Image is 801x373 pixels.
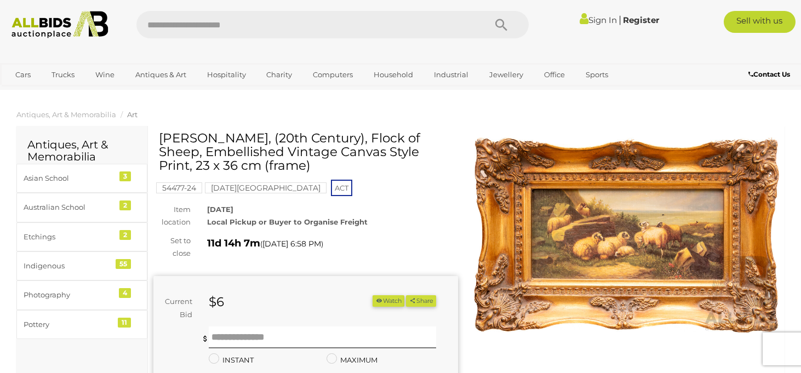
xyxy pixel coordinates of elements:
div: Indigenous [24,260,114,272]
a: Charity [259,66,299,84]
div: 55 [116,259,131,269]
div: Photography [24,289,114,301]
a: 54477-24 [156,183,202,192]
a: Sell with us [724,11,796,33]
a: Jewellery [482,66,530,84]
a: Sports [579,66,615,84]
a: Household [367,66,420,84]
a: [DATE][GEOGRAPHIC_DATA] [205,183,327,192]
a: Hospitality [200,66,253,84]
a: Etchings 2 [16,222,147,251]
span: ACT [331,180,352,196]
div: Etchings [24,231,114,243]
div: Item location [145,203,199,229]
a: Industrial [427,66,476,84]
li: Watch this item [373,295,404,307]
div: Current Bid [153,295,201,321]
label: INSTANT [209,354,254,366]
h2: Antiques, Art & Memorabilia [27,139,136,163]
a: Wine [88,66,122,84]
div: Set to close [145,234,199,260]
button: Share [406,295,436,307]
a: Antiques & Art [128,66,193,84]
a: Computers [306,66,360,84]
strong: $6 [209,294,224,309]
mark: [DATE][GEOGRAPHIC_DATA] [205,182,327,193]
a: [GEOGRAPHIC_DATA] [8,84,100,102]
strong: Local Pickup or Buyer to Organise Freight [207,217,368,226]
div: Australian School [24,201,114,214]
mark: 54477-24 [156,182,202,193]
b: Contact Us [748,70,790,78]
a: Cars [8,66,38,84]
button: Search [474,11,529,38]
h1: [PERSON_NAME], (20th Century), Flock of Sheep, Embellished Vintage Canvas Style Print, 23 x 36 cm... [159,131,455,173]
a: Contact Us [748,68,793,81]
span: ( ) [260,239,323,248]
img: Allbids.com.au [6,11,114,38]
span: [DATE] 6:58 PM [262,239,321,249]
a: Indigenous 55 [16,251,147,280]
div: 3 [119,171,131,181]
div: 11 [118,318,131,328]
a: Art [127,110,138,119]
a: Office [537,66,572,84]
div: Asian School [24,172,114,185]
img: Artist Unknown, (20th Century), Flock of Sheep, Embellished Vintage Canvas Style Print, 23 x 36 c... [474,137,779,333]
strong: [DATE] [207,205,233,214]
a: Pottery 11 [16,310,147,339]
button: Watch [373,295,404,307]
strong: 11d 14h 7m [207,237,260,249]
label: MAXIMUM [327,354,377,366]
div: 2 [119,230,131,240]
div: 4 [119,288,131,298]
a: Photography 4 [16,280,147,309]
span: | [619,14,621,26]
div: 2 [119,200,131,210]
a: Asian School 3 [16,164,147,193]
a: Australian School 2 [16,193,147,222]
div: Pottery [24,318,114,331]
a: Antiques, Art & Memorabilia [16,110,116,119]
a: Trucks [44,66,82,84]
a: Register [623,15,659,25]
a: Sign In [580,15,617,25]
